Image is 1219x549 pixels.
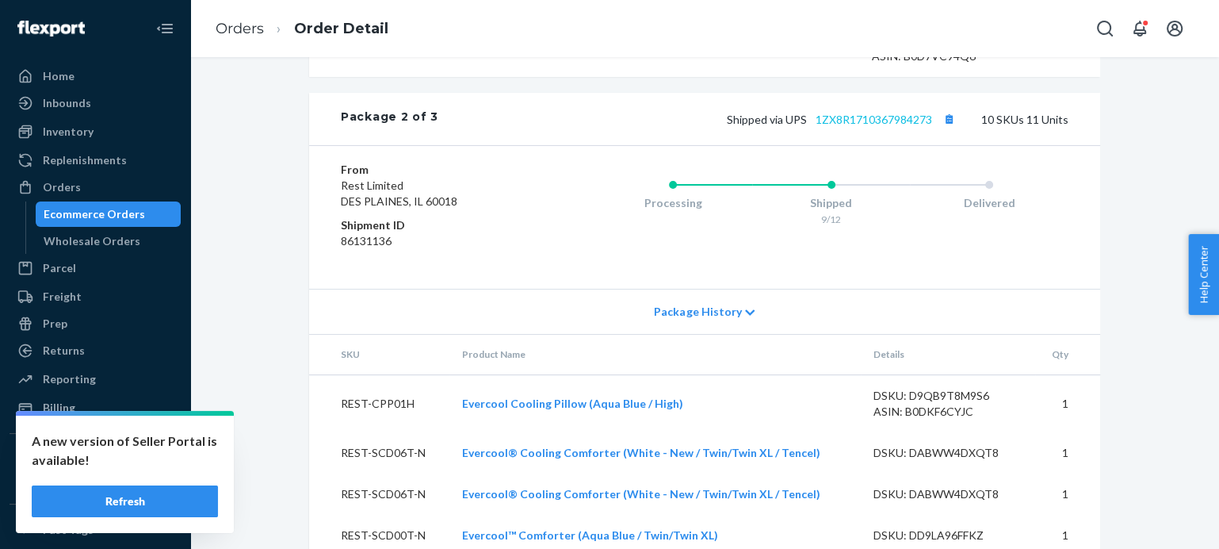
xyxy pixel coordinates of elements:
[10,447,181,472] button: Integrations
[10,338,181,363] a: Returns
[43,289,82,305] div: Freight
[10,478,181,497] a: Add Integration
[1159,13,1190,44] button: Open account menu
[816,113,932,126] a: 1ZX8R1710367984273
[10,255,181,281] a: Parcel
[43,400,75,416] div: Billing
[17,21,85,36] img: Flexport logo
[341,109,438,129] div: Package 2 of 3
[873,528,1022,543] div: DSKU: DD9LA96FFKZ
[216,20,264,37] a: Orders
[10,175,181,200] a: Orders
[43,124,94,140] div: Inventory
[438,109,1068,129] div: 10 SKUs 11 Units
[10,284,181,309] a: Freight
[10,395,181,420] a: Billing
[10,90,181,116] a: Inbounds
[654,304,741,320] span: Package History
[449,335,861,374] th: Product Name
[309,335,449,374] th: SKU
[910,195,1068,211] div: Delivered
[1035,374,1100,432] td: 1
[309,374,449,432] td: REST-CPP01H
[727,113,959,126] span: Shipped via UPS
[1188,234,1219,315] button: Help Center
[43,152,127,168] div: Replenishments
[1089,13,1121,44] button: Open Search Box
[1035,474,1100,515] td: 1
[752,195,911,211] div: Shipped
[861,335,1035,374] th: Details
[43,316,67,332] div: Prep
[10,63,181,89] a: Home
[36,228,182,254] a: Wholesale Orders
[10,517,181,543] button: Fast Tags
[10,119,181,144] a: Inventory
[873,404,1022,420] div: ASIN: B0DKF6CYJC
[294,20,388,37] a: Order Detail
[462,528,718,542] a: Evercool™ Comforter (Aqua Blue / Twin/Twin XL)
[43,371,96,387] div: Reporting
[309,432,449,474] td: REST-SCD06T-N
[10,311,181,336] a: Prep
[873,388,1022,404] div: DSKU: D9QB9T8M9S6
[43,68,75,84] div: Home
[938,109,959,129] button: Copy tracking number
[1035,335,1100,374] th: Qty
[873,445,1022,461] div: DSKU: DABWW4DXQT8
[341,162,530,178] dt: From
[36,202,182,227] a: Ecommerce Orders
[44,206,145,222] div: Ecommerce Orders
[341,179,457,208] span: Rest Limited DES PLAINES, IL 60018
[10,148,181,173] a: Replenishments
[873,486,1022,502] div: DSKU: DABWW4DXQT8
[341,233,530,249] dd: 86131136
[32,486,218,517] button: Refresh
[1035,432,1100,474] td: 1
[10,367,181,392] a: Reporting
[594,195,752,211] div: Processing
[1124,13,1156,44] button: Open notifications
[43,95,91,111] div: Inbounds
[203,6,401,52] ol: breadcrumbs
[43,343,85,359] div: Returns
[43,260,76,276] div: Parcel
[341,217,530,233] dt: Shipment ID
[462,397,683,410] a: Evercool Cooling Pillow (Aqua Blue / High)
[752,213,911,226] div: 9/12
[43,179,81,195] div: Orders
[32,432,218,470] p: A new version of Seller Portal is available!
[149,13,181,44] button: Close Navigation
[462,446,820,459] a: Evercool® Cooling Comforter (White - New / Twin/Twin XL / Tencel)
[309,474,449,515] td: REST-SCD06T-N
[44,233,140,249] div: Wholesale Orders
[462,487,820,501] a: Evercool® Cooling Comforter (White - New / Twin/Twin XL / Tencel)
